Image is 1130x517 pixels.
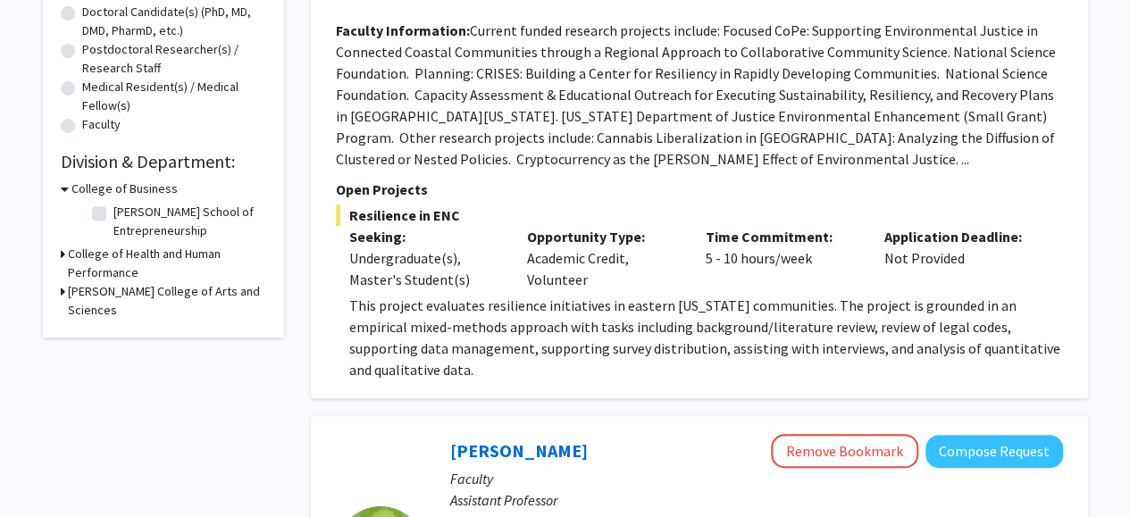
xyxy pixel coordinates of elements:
[336,21,470,39] b: Faculty Information:
[349,226,501,247] p: Seeking:
[349,295,1063,380] p: This project evaluates resilience initiatives in eastern [US_STATE] communities. The project is g...
[336,179,1063,200] p: Open Projects
[13,437,76,504] iframe: Chat
[771,434,918,468] button: Remove Bookmark
[884,226,1036,247] p: Application Deadline:
[527,226,679,247] p: Opportunity Type:
[82,40,266,78] label: Postdoctoral Researcher(s) / Research Staff
[706,226,858,247] p: Time Commitment:
[336,204,1063,226] span: Resilience in ENC
[82,3,266,40] label: Doctoral Candidate(s) (PhD, MD, DMD, PharmD, etc.)
[113,203,262,240] label: [PERSON_NAME] School of Entrepreneurship
[71,179,178,198] h3: College of Business
[450,468,1063,489] p: Faculty
[925,435,1063,468] button: Compose Request to Kayla Fitzke
[68,282,266,320] h3: [PERSON_NAME] College of Arts and Sciences
[82,115,121,134] label: Faculty
[871,226,1050,290] div: Not Provided
[692,226,871,290] div: 5 - 10 hours/week
[514,226,692,290] div: Academic Credit, Volunteer
[349,247,501,290] div: Undergraduate(s), Master's Student(s)
[68,245,266,282] h3: College of Health and Human Performance
[61,151,266,172] h2: Division & Department:
[82,78,266,115] label: Medical Resident(s) / Medical Fellow(s)
[450,489,1063,511] p: Assistant Professor
[336,21,1056,168] fg-read-more: Current funded research projects include: Focused CoPe: Supporting Environmental Justice in Conne...
[450,439,588,462] a: [PERSON_NAME]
